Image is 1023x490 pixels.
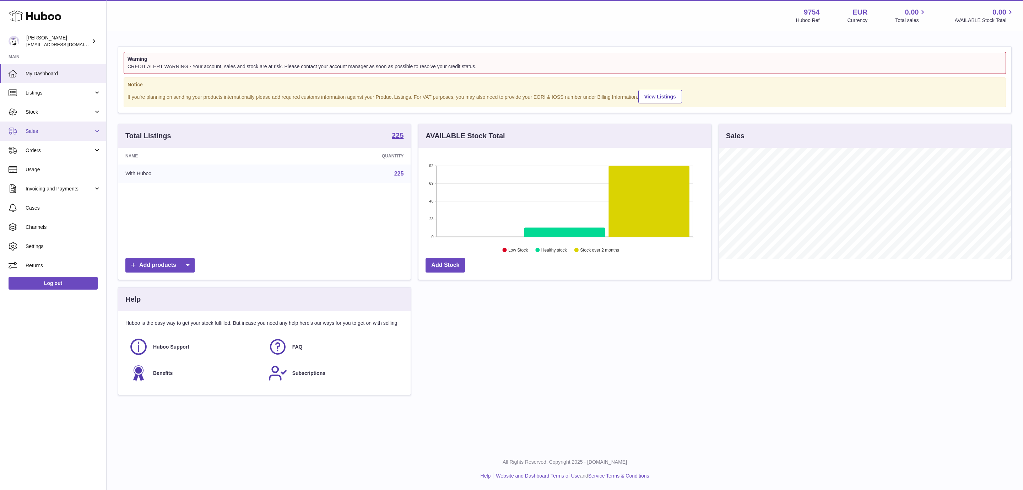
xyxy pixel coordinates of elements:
span: 0.00 [905,7,919,17]
a: Add Stock [426,258,465,273]
h3: Sales [726,131,745,141]
a: Help [481,473,491,479]
span: [EMAIL_ADDRESS][DOMAIN_NAME] [26,42,104,47]
h3: AVAILABLE Stock Total [426,131,505,141]
span: FAQ [292,344,303,350]
span: Benefits [153,370,173,377]
a: Huboo Support [129,337,261,356]
h3: Total Listings [125,131,171,141]
a: 0.00 AVAILABLE Stock Total [954,7,1014,24]
li: and [493,473,649,479]
span: Channels [26,224,101,231]
td: With Huboo [118,165,272,183]
a: 0.00 Total sales [895,7,927,24]
div: [PERSON_NAME] [26,34,90,48]
img: info@fieldsluxury.london [9,36,19,47]
strong: EUR [852,7,867,17]
text: 92 [429,164,434,168]
span: Usage [26,166,101,173]
span: 0.00 [992,7,1006,17]
a: Benefits [129,364,261,383]
a: 225 [392,132,404,140]
text: Low Stock [508,248,528,253]
a: FAQ [268,337,400,356]
text: Stock over 2 months [580,248,619,253]
h3: Help [125,295,141,304]
strong: Warning [128,56,1002,63]
a: Service Terms & Conditions [588,473,649,479]
span: Huboo Support [153,344,189,350]
span: Orders [26,147,93,154]
span: Listings [26,90,93,96]
th: Quantity [272,148,411,164]
span: AVAILABLE Stock Total [954,17,1014,24]
div: If you're planning on sending your products internationally please add required customs informati... [128,89,1002,104]
span: My Dashboard [26,70,101,77]
span: Settings [26,243,101,250]
text: 46 [429,199,434,204]
a: Add products [125,258,195,273]
text: 0 [432,235,434,239]
text: 69 [429,182,434,186]
a: Subscriptions [268,364,400,383]
a: Website and Dashboard Terms of Use [496,473,580,479]
strong: 9754 [804,7,820,17]
a: Log out [9,277,98,290]
a: 225 [394,171,404,177]
p: All Rights Reserved. Copyright 2025 - [DOMAIN_NAME] [112,459,1017,465]
div: Huboo Ref [796,17,820,24]
th: Name [118,148,272,164]
span: Invoicing and Payments [26,185,93,192]
text: Healthy stock [541,248,567,253]
span: Subscriptions [292,370,325,377]
text: 23 [429,217,434,221]
span: Returns [26,262,101,269]
p: Huboo is the easy way to get your stock fulfilled. But incase you need any help here's our ways f... [125,320,404,327]
strong: Notice [128,81,1002,88]
a: View Listings [638,90,682,103]
span: Total sales [895,17,927,24]
span: Sales [26,128,93,135]
strong: 225 [392,132,404,139]
div: Currency [848,17,868,24]
span: Stock [26,109,93,115]
div: CREDIT ALERT WARNING - Your account, sales and stock are at risk. Please contact your account man... [128,63,1002,70]
span: Cases [26,205,101,211]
